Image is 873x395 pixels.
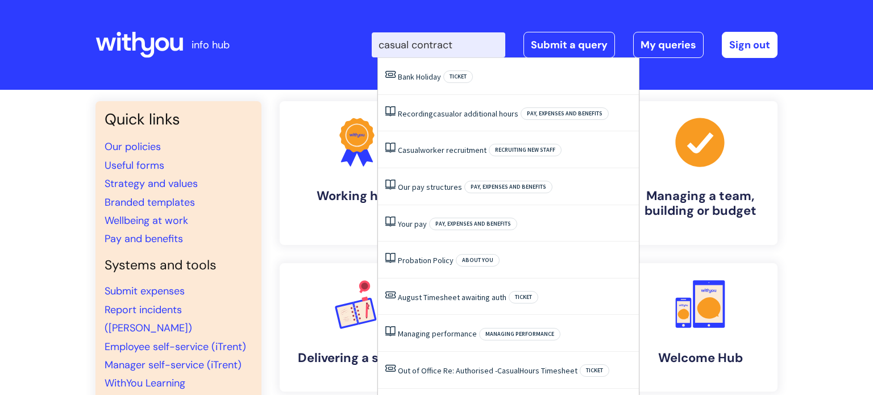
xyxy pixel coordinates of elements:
[456,254,500,267] span: About you
[105,110,252,128] h3: Quick links
[105,284,185,298] a: Submit expenses
[398,329,477,339] a: Managing performance
[398,72,441,82] a: Bank Holiday
[105,214,188,227] a: Wellbeing at work
[632,351,768,365] h4: Welcome Hub
[479,328,560,340] span: Managing performance
[372,32,505,57] input: Search
[105,358,242,372] a: Manager self-service (iTrent)
[105,159,164,172] a: Useful forms
[398,292,506,302] a: August Timesheet awaiting auth
[623,101,778,245] a: Managing a team, building or budget
[429,218,517,230] span: Pay, expenses and benefits
[497,365,519,376] span: Casual
[633,32,704,58] a: My queries
[464,181,552,193] span: Pay, expenses and benefits
[105,196,195,209] a: Branded templates
[509,291,538,303] span: Ticket
[489,144,562,156] span: Recruiting new staff
[523,32,615,58] a: Submit a query
[105,257,252,273] h4: Systems and tools
[105,140,161,153] a: Our policies
[398,219,427,229] a: Your pay
[398,255,454,265] a: Probation Policy
[289,351,425,365] h4: Delivering a service
[521,107,609,120] span: Pay, expenses and benefits
[398,365,577,376] a: Out of Office Re: Authorised -CasualHours Timesheet
[105,340,246,354] a: Employee self-service (iTrent)
[192,36,230,54] p: info hub
[280,263,434,392] a: Delivering a service
[632,189,768,219] h4: Managing a team, building or budget
[289,189,425,203] h4: Working here
[105,303,192,335] a: Report incidents ([PERSON_NAME])
[433,109,455,119] span: casual
[398,109,518,119] a: Recordingcasualor additional hours
[398,145,420,155] span: Casual
[443,70,473,83] span: Ticket
[105,232,183,246] a: Pay and benefits
[722,32,778,58] a: Sign out
[623,263,778,392] a: Welcome Hub
[105,376,185,390] a: WithYou Learning
[580,364,609,377] span: Ticket
[398,182,462,192] a: Our pay structures
[372,32,778,58] div: | -
[105,177,198,190] a: Strategy and values
[280,101,434,245] a: Working here
[398,145,487,155] a: Casualworker recruitment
